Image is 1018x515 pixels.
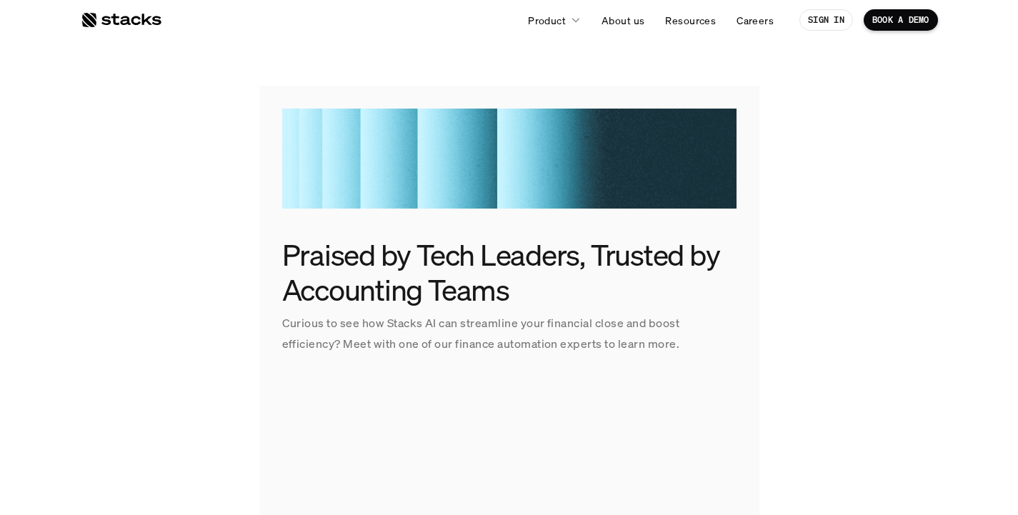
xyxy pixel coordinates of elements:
[808,15,844,25] p: SIGN IN
[665,13,716,28] p: Resources
[593,7,653,33] a: About us
[728,7,782,33] a: Careers
[282,313,737,354] p: Curious to see how Stacks AI can streamline your financial close and boost efficiency? Meet with ...
[602,13,644,28] p: About us
[737,13,774,28] p: Careers
[864,9,938,31] a: BOOK A DEMO
[799,9,853,31] a: SIGN IN
[872,15,929,25] p: BOOK A DEMO
[282,237,737,307] h3: Praised by Tech Leaders, Trusted by Accounting Teams
[657,7,724,33] a: Resources
[528,13,566,28] p: Product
